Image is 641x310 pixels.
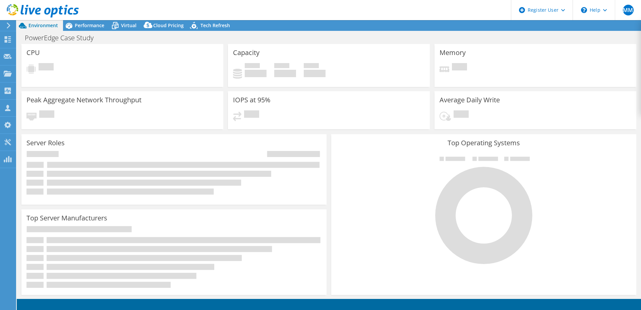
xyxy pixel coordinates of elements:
span: Tech Refresh [200,22,230,29]
h4: 0 GiB [304,70,326,77]
h4: 0 GiB [245,70,267,77]
span: Pending [454,110,469,119]
span: Cloud Pricing [153,22,184,29]
h3: Memory [440,49,466,56]
h3: IOPS at 95% [233,96,271,104]
span: Pending [244,110,259,119]
span: Virtual [121,22,136,29]
svg: \n [581,7,587,13]
span: Pending [39,110,54,119]
h3: Server Roles [26,139,65,147]
h3: Peak Aggregate Network Throughput [26,96,141,104]
span: MM [623,5,634,15]
h1: PowerEdge Case Study [22,34,104,42]
h3: Average Daily Write [440,96,500,104]
span: Performance [75,22,104,29]
span: Pending [452,63,467,72]
h3: Top Operating Systems [336,139,631,147]
span: Total [304,63,319,70]
span: Environment [28,22,58,29]
span: Free [274,63,289,70]
h3: Capacity [233,49,259,56]
span: Used [245,63,260,70]
h3: CPU [26,49,40,56]
h3: Top Server Manufacturers [26,214,107,222]
h4: 0 GiB [274,70,296,77]
span: Pending [39,63,54,72]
